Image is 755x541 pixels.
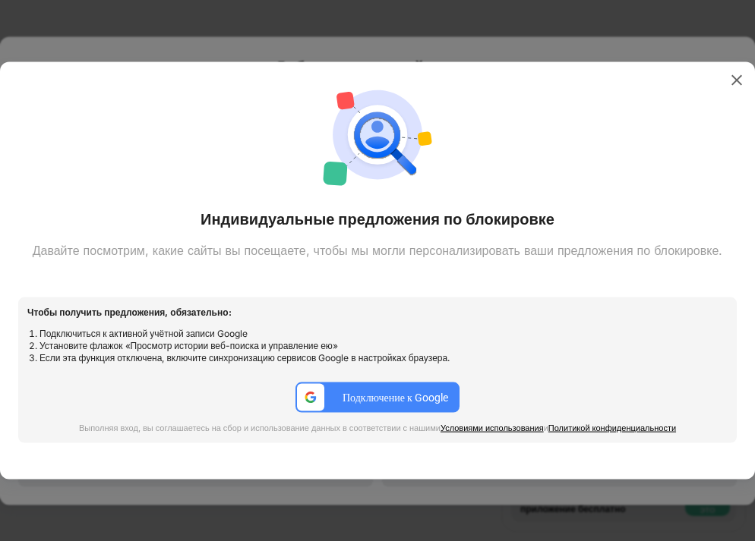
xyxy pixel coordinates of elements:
[343,391,448,403] ya-tr-span: Подключение к Google
[548,423,676,433] a: Политикой конфиденциальности
[304,391,317,404] img: google-ic
[27,307,232,318] ya-tr-span: Чтобы получить предложения, обязательно:
[39,352,450,363] ya-tr-span: Если эта функция отключена, включите синхронизацию сервисов Google в настройках браузера.
[79,423,441,433] ya-tr-span: Выполняя вход, вы соглашаетесь на сбор и использование данных в соответствии с нашими
[544,423,548,433] ya-tr-span: и
[295,382,460,413] button: google-icПодключение к Google
[201,209,554,228] ya-tr-span: Индивидуальные предложения по блокировке
[441,423,544,433] a: Условиями использования
[33,242,723,257] ya-tr-span: Давайте посмотрим, какие сайты вы посещаете, чтобы мы могли персонализировать ваши предложения по...
[323,80,432,189] img: personal-suggestions.svg
[39,340,338,351] ya-tr-span: Установите флажок «Просмотр истории веб-поиска и управление ею»
[39,328,248,339] ya-tr-span: Подключиться к активной учётной записи Google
